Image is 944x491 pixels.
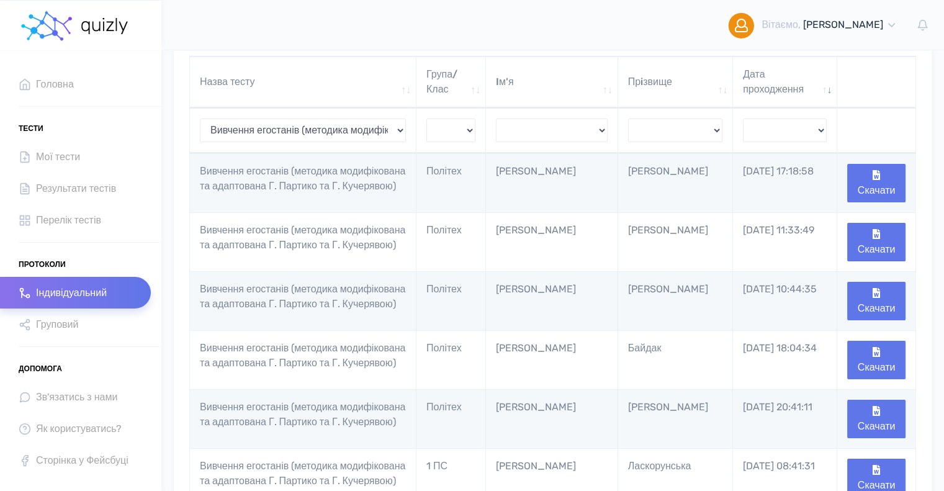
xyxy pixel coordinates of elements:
[416,56,486,108] th: Група/Клас: активувати для сортування стовпців за зростанням
[486,153,618,212] td: [PERSON_NAME]
[36,316,78,333] span: Груповий
[36,452,128,469] span: Сторінка у Фейсбуці
[416,271,486,330] td: Політех
[36,284,107,301] span: Індивідуальний
[486,56,618,108] th: Iм'я: активувати для сортування стовпців за зростанням
[847,282,906,320] button: Скачати
[36,180,116,197] span: Результати тестів
[733,330,837,389] td: [DATE] 18:04:34
[847,400,906,438] button: Скачати
[803,19,883,30] span: [PERSON_NAME]
[416,330,486,389] td: Політех
[618,330,733,389] td: Байдак
[36,212,101,228] span: Перелік тестів
[618,271,733,330] td: [PERSON_NAME]
[80,18,130,34] img: homepage
[36,148,80,165] span: Мої тести
[847,164,906,202] button: Скачати
[416,212,486,271] td: Політех
[733,153,837,212] td: [DATE] 17:18:58
[190,212,416,271] td: Вивчення егостанів (методика модифікована та адаптована Г. Партико та Г. Кучерявою)
[190,153,416,212] td: Вивчення егостанів (методика модифікована та адаптована Г. Партико та Г. Кучерявою)
[19,1,130,50] a: homepage homepage
[618,153,733,212] td: [PERSON_NAME]
[847,223,906,261] button: Скачати
[486,389,618,448] td: [PERSON_NAME]
[486,212,618,271] td: [PERSON_NAME]
[190,330,416,389] td: Вивчення егостанів (методика модифікована та адаптована Г. Партико та Г. Кучерявою)
[416,389,486,448] td: Політех
[486,330,618,389] td: [PERSON_NAME]
[618,212,733,271] td: [PERSON_NAME]
[19,255,66,274] span: Протоколи
[733,212,837,271] td: [DATE] 11:33:49
[190,271,416,330] td: Вивчення егостанів (методика модифікована та адаптована Г. Партико та Г. Кучерявою)
[416,153,486,212] td: Політех
[618,389,733,448] td: [PERSON_NAME]
[733,389,837,448] td: [DATE] 20:41:11
[190,389,416,448] td: Вивчення егостанів (методика модифікована та адаптована Г. Партико та Г. Кучерявою)
[19,359,62,378] span: Допомога
[733,271,837,330] td: [DATE] 10:44:35
[36,389,117,405] span: Зв'язатись з нами
[733,56,837,108] th: Дата проходження: активувати для сортування стовпців за зростанням
[19,7,74,45] img: homepage
[19,119,43,138] span: Тести
[190,56,416,108] th: Назва тесту: активувати для сортування стовпців за зростанням
[486,271,618,330] td: [PERSON_NAME]
[847,341,906,379] button: Скачати
[36,420,122,437] span: Як користуватись?
[618,56,733,108] th: Прiзвище: активувати для сортування стовпців за зростанням
[36,76,74,92] span: Головна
